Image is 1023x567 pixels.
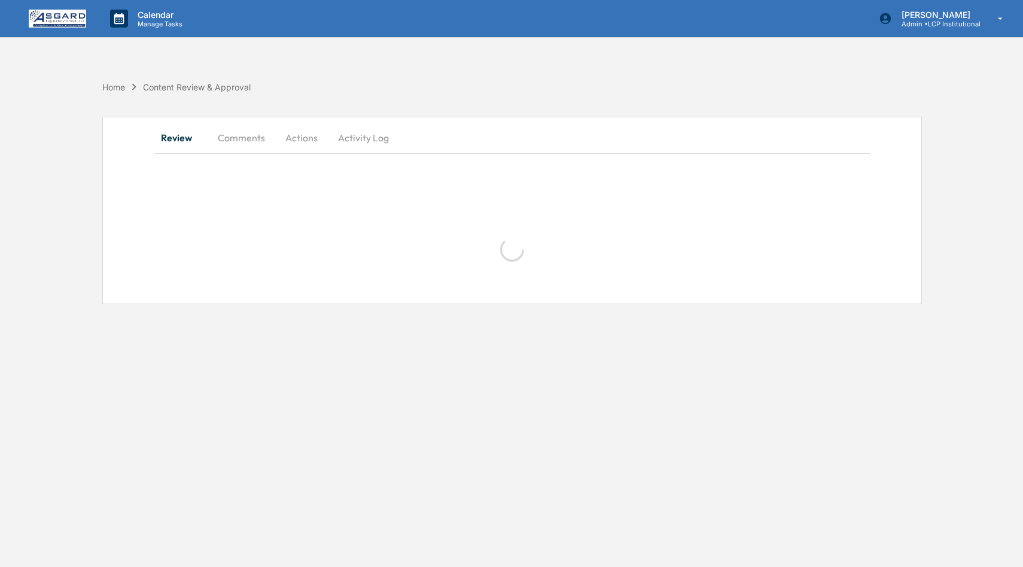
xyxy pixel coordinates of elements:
[892,20,981,28] p: Admin • LCP Institutional
[892,10,981,20] p: [PERSON_NAME]
[154,123,870,152] div: secondary tabs example
[154,123,208,152] button: Review
[128,10,188,20] p: Calendar
[275,123,328,152] button: Actions
[328,123,398,152] button: Activity Log
[143,82,251,92] div: Content Review & Approval
[29,10,86,28] img: logo
[128,20,188,28] p: Manage Tasks
[208,123,275,152] button: Comments
[102,82,125,92] div: Home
